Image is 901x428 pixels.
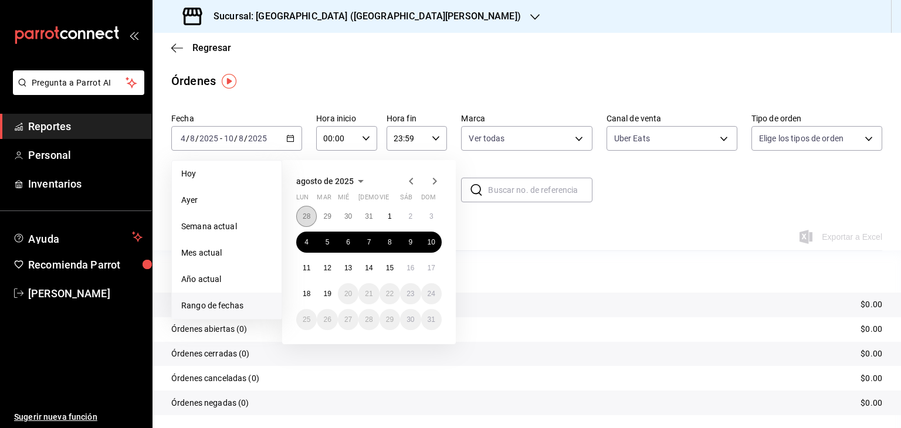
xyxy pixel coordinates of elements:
[171,348,250,360] p: Órdenes cerradas (0)
[296,309,317,330] button: 25 de agosto de 2025
[171,72,216,90] div: Órdenes
[14,411,143,423] span: Sugerir nueva función
[326,238,330,246] abbr: 5 de agosto de 2025
[32,77,126,89] span: Pregunta a Parrot AI
[759,133,844,144] span: Elige los tipos de orden
[365,315,372,324] abbr: 28 de agosto de 2025
[400,283,421,304] button: 23 de agosto de 2025
[861,298,882,311] p: $0.00
[607,114,737,123] label: Canal de venta
[344,290,352,298] abbr: 20 de agosto de 2025
[400,232,421,253] button: 9 de agosto de 2025
[400,206,421,227] button: 2 de agosto de 2025
[296,174,368,188] button: agosto de 2025
[303,212,310,220] abbr: 28 de julio de 2025
[387,114,448,123] label: Hora fin
[171,264,882,278] p: Resumen
[204,9,521,23] h3: Sucursal: [GEOGRAPHIC_DATA] ([GEOGRAPHIC_DATA][PERSON_NAME])
[358,309,379,330] button: 28 de agosto de 2025
[346,238,350,246] abbr: 6 de agosto de 2025
[296,232,317,253] button: 4 de agosto de 2025
[428,315,435,324] abbr: 31 de agosto de 2025
[181,247,272,259] span: Mes actual
[181,273,272,286] span: Año actual
[365,264,372,272] abbr: 14 de agosto de 2025
[223,134,234,143] input: --
[407,290,414,298] abbr: 23 de agosto de 2025
[304,238,309,246] abbr: 4 de agosto de 2025
[358,257,379,278] button: 14 de agosto de 2025
[248,134,267,143] input: ----
[388,212,392,220] abbr: 1 de agosto de 2025
[488,178,592,202] input: Buscar no. de referencia
[386,264,394,272] abbr: 15 de agosto de 2025
[317,309,337,330] button: 26 de agosto de 2025
[358,193,428,206] abbr: jueves
[323,264,331,272] abbr: 12 de agosto de 2025
[421,257,442,278] button: 17 de agosto de 2025
[303,264,310,272] abbr: 11 de agosto de 2025
[429,212,433,220] abbr: 3 de agosto de 2025
[28,147,143,163] span: Personal
[388,238,392,246] abbr: 8 de agosto de 2025
[303,315,310,324] abbr: 25 de agosto de 2025
[386,315,394,324] abbr: 29 de agosto de 2025
[344,212,352,220] abbr: 30 de julio de 2025
[28,118,143,134] span: Reportes
[421,206,442,227] button: 3 de agosto de 2025
[171,372,259,385] p: Órdenes canceladas (0)
[751,114,882,123] label: Tipo de orden
[365,212,372,220] abbr: 31 de julio de 2025
[180,134,186,143] input: --
[358,283,379,304] button: 21 de agosto de 2025
[365,290,372,298] abbr: 21 de agosto de 2025
[244,134,248,143] span: /
[171,114,302,123] label: Fecha
[421,232,442,253] button: 10 de agosto de 2025
[296,176,354,186] span: agosto de 2025
[469,133,504,144] span: Ver todas
[238,134,244,143] input: --
[428,264,435,272] abbr: 17 de agosto de 2025
[323,290,331,298] abbr: 19 de agosto de 2025
[358,206,379,227] button: 31 de julio de 2025
[380,283,400,304] button: 22 de agosto de 2025
[380,257,400,278] button: 15 de agosto de 2025
[199,134,219,143] input: ----
[861,348,882,360] p: $0.00
[380,206,400,227] button: 1 de agosto de 2025
[317,283,337,304] button: 19 de agosto de 2025
[28,176,143,192] span: Inventarios
[380,232,400,253] button: 8 de agosto de 2025
[317,193,331,206] abbr: martes
[28,257,143,273] span: Recomienda Parrot
[181,194,272,206] span: Ayer
[8,85,144,97] a: Pregunta a Parrot AI
[316,114,377,123] label: Hora inicio
[186,134,189,143] span: /
[129,30,138,40] button: open_drawer_menu
[408,238,412,246] abbr: 9 de agosto de 2025
[344,264,352,272] abbr: 13 de agosto de 2025
[303,290,310,298] abbr: 18 de agosto de 2025
[400,309,421,330] button: 30 de agosto de 2025
[28,286,143,301] span: [PERSON_NAME]
[171,42,231,53] button: Regresar
[296,283,317,304] button: 18 de agosto de 2025
[296,193,309,206] abbr: lunes
[380,309,400,330] button: 29 de agosto de 2025
[421,283,442,304] button: 24 de agosto de 2025
[421,309,442,330] button: 31 de agosto de 2025
[338,257,358,278] button: 13 de agosto de 2025
[421,193,436,206] abbr: domingo
[861,372,882,385] p: $0.00
[400,193,412,206] abbr: sábado
[407,315,414,324] abbr: 30 de agosto de 2025
[338,283,358,304] button: 20 de agosto de 2025
[344,315,352,324] abbr: 27 de agosto de 2025
[234,134,238,143] span: /
[408,212,412,220] abbr: 2 de agosto de 2025
[428,238,435,246] abbr: 10 de agosto de 2025
[358,232,379,253] button: 7 de agosto de 2025
[317,206,337,227] button: 29 de julio de 2025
